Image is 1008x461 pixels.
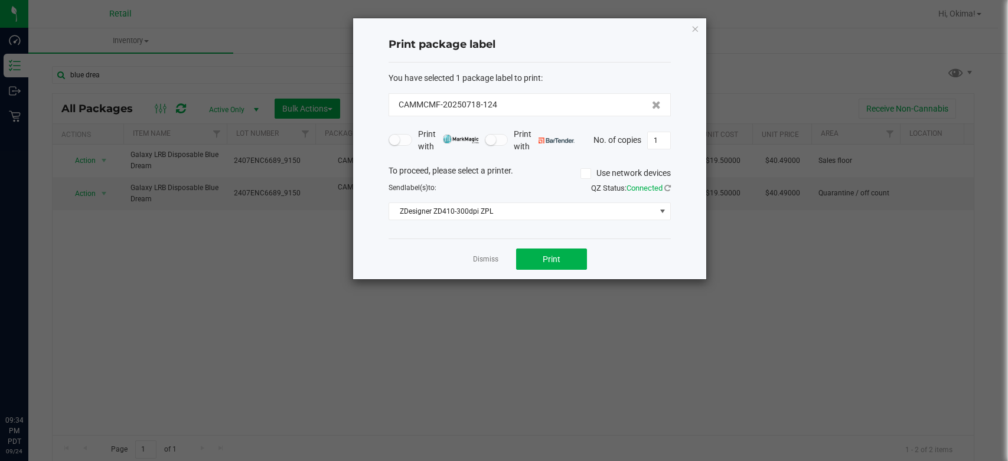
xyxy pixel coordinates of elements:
[580,167,671,179] label: Use network devices
[389,203,655,220] span: ZDesigner ZD410-300dpi ZPL
[418,128,479,153] span: Print with
[591,184,671,192] span: QZ Status:
[539,138,575,143] img: bartender.png
[443,135,479,143] img: mark_magic_cybra.png
[593,135,641,144] span: No. of copies
[389,37,671,53] h4: Print package label
[399,99,497,111] span: CAMMCMF-20250718-124
[514,128,575,153] span: Print with
[389,72,671,84] div: :
[473,254,498,264] a: Dismiss
[380,165,680,182] div: To proceed, please select a printer.
[543,254,560,264] span: Print
[12,367,47,402] iframe: Resource center
[389,73,541,83] span: You have selected 1 package label to print
[404,184,428,192] span: label(s)
[389,184,436,192] span: Send to:
[627,184,663,192] span: Connected
[516,249,587,270] button: Print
